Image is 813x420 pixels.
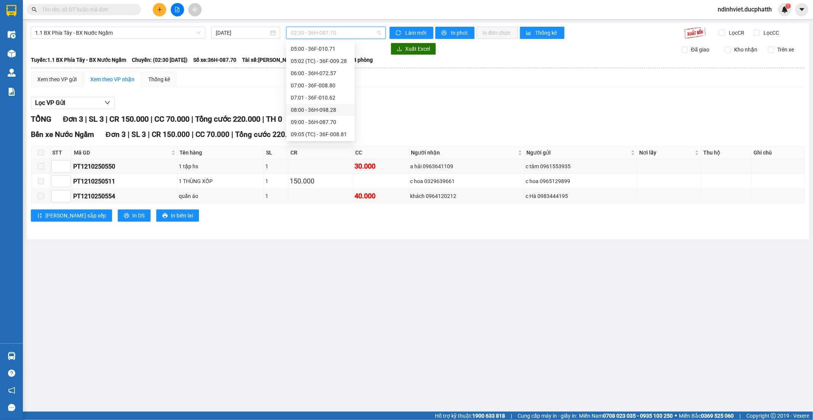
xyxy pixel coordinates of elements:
span: | [739,412,741,420]
button: caret-down [795,3,808,16]
img: logo-vxr [6,5,16,16]
div: 06:00 - 36H-072.57 [291,69,350,77]
span: Miền Bắc [679,412,734,420]
div: 07:01 - 36F-010.62 [291,93,350,102]
span: | [262,114,264,124]
button: printerIn DS [118,209,151,222]
div: c tâm 0961553935 [526,162,636,171]
span: SL 3 [131,130,146,139]
span: CR 150.000 [109,114,149,124]
div: c hoa 0329639661 [411,177,523,185]
div: 05:00 - 36F-010.71 [291,45,350,53]
span: Người gửi [526,148,629,157]
span: Tài xế: [PERSON_NAME] [242,56,299,64]
button: Lọc VP Gửi [31,97,115,109]
span: Nơi lấy [639,148,693,157]
button: aim [188,3,202,16]
span: Lọc CC [761,29,781,37]
span: 02:30 - 36H-087.70 [291,27,381,39]
span: Số xe: 36H-087.70 [193,56,236,64]
span: aim [192,7,197,12]
span: TỔNG [31,114,51,124]
span: | [192,130,194,139]
td: PT1210250550 [72,159,178,174]
button: printerIn biên lai [156,209,199,222]
span: | [231,130,233,139]
span: file-add [175,7,180,12]
div: PT1210250511 [73,177,176,186]
div: PT1210250554 [73,191,176,201]
span: Xuất Excel [405,45,430,53]
span: Kho nhận [731,45,760,54]
div: 07:00 - 36F-008.80 [291,81,350,90]
span: question-circle [8,370,15,377]
div: a hải 0963641109 [411,162,523,171]
span: bar-chart [526,30,532,36]
span: Thống kê [536,29,558,37]
span: | [191,114,193,124]
div: khách 0964120212 [411,192,523,200]
span: [PERSON_NAME] sắp xếp [45,211,106,220]
span: notification [8,387,15,394]
div: c hoa 0965129899 [526,177,636,185]
div: 08:00 - 36H-098.28 [291,106,350,114]
div: 1 [265,192,287,200]
div: 05:02 (TC) - 36F-009.28 [291,57,350,65]
div: Xem theo VP nhận [90,75,135,84]
button: file-add [171,3,184,16]
span: CR 150.000 [152,130,190,139]
span: Chuyến: (02:30 [DATE]) [132,56,188,64]
button: sort-ascending[PERSON_NAME] sắp xếp [31,209,112,222]
th: CC [353,146,409,159]
th: Ghi chú [752,146,805,159]
div: 1 [265,162,287,171]
img: warehouse-icon [8,352,16,360]
span: sort-ascending [37,213,42,219]
span: SL 3 [89,114,104,124]
button: bar-chartThống kê [520,27,564,39]
span: | [148,130,150,139]
td: PT1210250554 [72,189,178,204]
th: CR [289,146,353,159]
span: In biên lai [171,211,193,220]
div: 1 tập hs [179,162,263,171]
span: Đơn 3 [106,130,126,139]
span: copyright [771,413,776,418]
span: printer [162,213,168,219]
img: warehouse-icon [8,50,16,58]
img: solution-icon [8,88,16,96]
span: Bến xe Nước Ngầm [31,130,94,139]
span: 1 [787,3,789,9]
button: syncLàm mới [390,27,433,39]
div: c Hà 0983444195 [526,192,636,200]
span: Lọc VP Gửi [35,98,65,108]
span: Hỗ trợ kỹ thuật: [435,412,505,420]
div: 1 [265,177,287,185]
div: quần áo [179,192,263,200]
img: icon-new-feature [781,6,788,13]
span: plus [157,7,162,12]
span: Tổng cước 220.000 [235,130,300,139]
span: printer [441,30,448,36]
b: Tuyến: 1.1 BX Phía Tây - BX Nước Ngầm [31,57,126,63]
div: 1 THÙNG XỐP [179,177,263,185]
span: TH 0 [266,114,282,124]
img: 9k= [684,27,706,39]
span: ndinhviet.ducphatth [712,5,778,14]
th: Thu hộ [701,146,752,159]
div: Thống kê [148,75,170,84]
span: In phơi [451,29,468,37]
span: In DS [132,211,144,220]
span: caret-down [799,6,805,13]
span: Đã giao [688,45,712,54]
div: 09:00 - 36H-087.70 [291,118,350,126]
button: downloadXuất Excel [391,43,436,55]
span: Làm mới [405,29,427,37]
span: Đơn 3 [63,114,83,124]
th: Tên hàng [178,146,264,159]
span: Mã GD [74,148,170,157]
span: 1.1 BX Phía Tây - BX Nước Ngầm [35,27,200,39]
strong: 1900 633 818 [472,413,505,419]
button: In đơn chọn [476,27,518,39]
div: 150.000 [290,176,352,187]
